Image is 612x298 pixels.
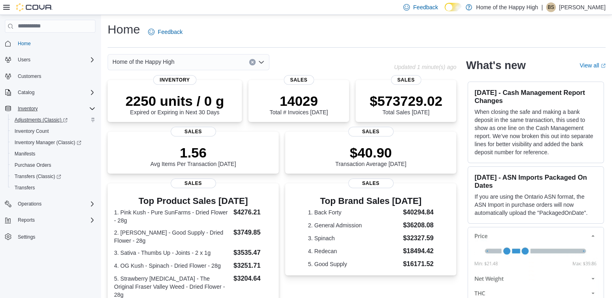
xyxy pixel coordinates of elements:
[150,145,236,167] div: Avg Items Per Transaction [DATE]
[18,57,30,63] span: Users
[559,2,606,12] p: [PERSON_NAME]
[150,145,236,161] p: 1.56
[601,63,606,68] svg: External link
[15,199,95,209] span: Operations
[474,173,597,189] h3: [DATE] - ASN Imports Packaged On Dates
[145,24,186,40] a: Feedback
[15,88,38,97] button: Catalog
[18,217,35,223] span: Reports
[125,93,224,115] div: Expired or Expiring in Next 30 Days
[2,231,99,242] button: Settings
[249,59,256,65] button: Clear input
[11,138,85,147] a: Inventory Manager (Classic)
[546,2,556,12] div: Brieanna Sawchyn
[15,88,95,97] span: Catalog
[18,105,38,112] span: Inventory
[2,54,99,65] button: Users
[11,160,55,170] a: Purchase Orders
[114,208,230,225] dt: 1. Pink Kush - Pure SunFarms - Dried Flower - 28g
[403,259,434,269] dd: $16171.52
[15,151,35,157] span: Manifests
[391,75,421,85] span: Sales
[335,145,407,161] p: $40.90
[8,137,99,148] a: Inventory Manager (Classic)
[308,208,400,216] dt: 1. Back Forty
[308,260,400,268] dt: 5. Good Supply
[15,215,38,225] button: Reports
[258,59,265,65] button: Open list of options
[15,162,51,168] span: Purchase Orders
[11,172,64,181] a: Transfers (Classic)
[466,59,525,72] h2: What's new
[474,193,597,217] p: If you are using the Ontario ASN format, the ASN Import in purchase orders will now automatically...
[11,149,95,159] span: Manifests
[18,89,34,96] span: Catalog
[474,88,597,105] h3: [DATE] - Cash Management Report Changes
[15,139,81,146] span: Inventory Manager (Classic)
[11,126,52,136] a: Inventory Count
[11,115,95,125] span: Adjustments (Classic)
[348,178,394,188] span: Sales
[284,75,314,85] span: Sales
[18,73,41,80] span: Customers
[308,221,400,229] dt: 2. General Admission
[308,196,434,206] h3: Top Brand Sales [DATE]
[2,103,99,114] button: Inventory
[114,196,272,206] h3: Top Product Sales [DATE]
[15,185,35,191] span: Transfers
[15,199,45,209] button: Operations
[403,208,434,217] dd: $40294.84
[8,148,99,159] button: Manifests
[8,182,99,193] button: Transfers
[308,234,400,242] dt: 3. Spinach
[269,93,328,115] div: Total # Invoices [DATE]
[15,117,68,123] span: Adjustments (Classic)
[11,149,38,159] a: Manifests
[15,55,34,65] button: Users
[413,3,438,11] span: Feedback
[370,93,443,109] p: $573729.02
[11,115,71,125] a: Adjustments (Classic)
[15,104,95,113] span: Inventory
[269,93,328,109] p: 14029
[18,234,35,240] span: Settings
[2,70,99,82] button: Customers
[108,21,140,38] h1: Home
[16,3,53,11] img: Cova
[403,246,434,256] dd: $18494.42
[2,214,99,226] button: Reports
[15,104,41,113] button: Inventory
[8,171,99,182] a: Transfers (Classic)
[15,232,38,242] a: Settings
[15,215,95,225] span: Reports
[15,55,95,65] span: Users
[403,220,434,230] dd: $36208.08
[112,57,174,67] span: Home of the Happy High
[476,2,538,12] p: Home of the Happy High
[18,201,42,207] span: Operations
[541,2,543,12] p: |
[171,178,216,188] span: Sales
[15,71,44,81] a: Customers
[11,138,95,147] span: Inventory Manager (Classic)
[11,183,38,193] a: Transfers
[5,34,95,264] nav: Complex example
[403,233,434,243] dd: $32327.59
[233,208,272,217] dd: $4276.21
[233,228,272,237] dd: $3749.85
[2,38,99,49] button: Home
[548,2,554,12] span: BS
[15,71,95,81] span: Customers
[445,11,445,12] span: Dark Mode
[233,248,272,258] dd: $3535.47
[15,38,95,48] span: Home
[394,64,456,70] p: Updated 1 minute(s) ago
[335,145,407,167] div: Transaction Average [DATE]
[114,229,230,245] dt: 2. [PERSON_NAME] - Good Supply - Dried Flower - 28g
[308,247,400,255] dt: 4. Redecan
[15,128,49,134] span: Inventory Count
[11,183,95,193] span: Transfers
[370,93,443,115] div: Total Sales [DATE]
[233,274,272,283] dd: $3204.64
[114,262,230,270] dt: 4. OG Kush - Spinach - Dried Flower - 28g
